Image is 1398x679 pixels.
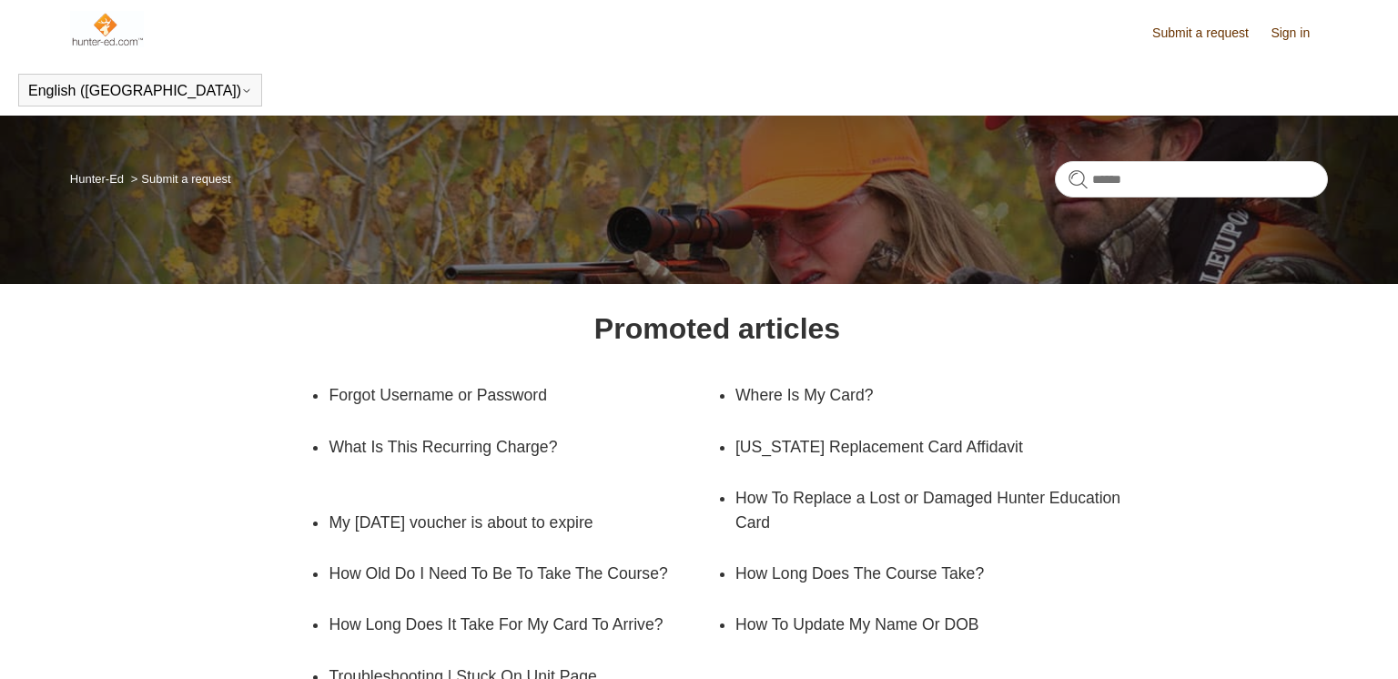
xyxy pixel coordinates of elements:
[1152,24,1267,43] a: Submit a request
[329,548,690,599] a: How Old Do I Need To Be To Take The Course?
[735,548,1097,599] a: How Long Does The Course Take?
[735,599,1097,650] a: How To Update My Name Or DOB
[594,307,840,350] h1: Promoted articles
[70,172,124,186] a: Hunter-Ed
[329,497,690,548] a: My [DATE] voucher is about to expire
[735,472,1124,548] a: How To Replace a Lost or Damaged Hunter Education Card
[735,370,1097,421] a: Where Is My Card?
[127,172,231,186] li: Submit a request
[70,11,144,47] img: Hunter-Ed Help Center home page
[1271,24,1328,43] a: Sign in
[329,421,717,472] a: What Is This Recurring Charge?
[735,421,1097,472] a: [US_STATE] Replacement Card Affidavit
[1055,161,1328,198] input: Search
[329,599,717,650] a: How Long Does It Take For My Card To Arrive?
[329,370,690,421] a: Forgot Username or Password
[70,172,127,186] li: Hunter-Ed
[28,83,252,99] button: English ([GEOGRAPHIC_DATA])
